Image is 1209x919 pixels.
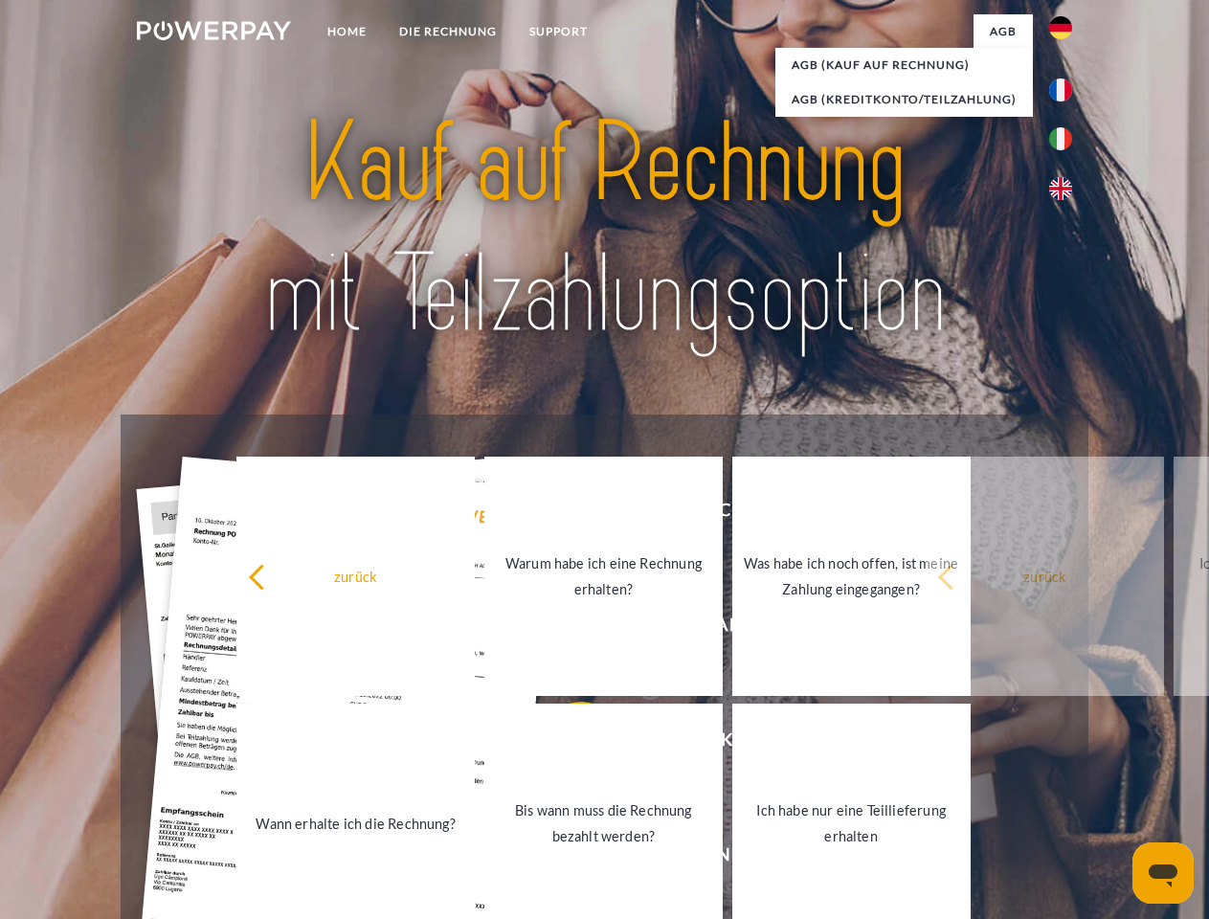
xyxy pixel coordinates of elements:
[1132,842,1194,904] iframe: Schaltfläche zum Öffnen des Messaging-Fensters
[183,92,1026,367] img: title-powerpay_de.svg
[137,21,291,40] img: logo-powerpay-white.svg
[775,48,1033,82] a: AGB (Kauf auf Rechnung)
[311,14,383,49] a: Home
[744,550,959,602] div: Was habe ich noch offen, ist meine Zahlung eingegangen?
[937,563,1153,589] div: zurück
[1049,78,1072,101] img: fr
[496,550,711,602] div: Warum habe ich eine Rechnung erhalten?
[732,457,971,696] a: Was habe ich noch offen, ist meine Zahlung eingegangen?
[248,810,463,836] div: Wann erhalte ich die Rechnung?
[248,563,463,589] div: zurück
[744,797,959,849] div: Ich habe nur eine Teillieferung erhalten
[1049,127,1072,150] img: it
[513,14,604,49] a: SUPPORT
[1049,16,1072,39] img: de
[383,14,513,49] a: DIE RECHNUNG
[1049,177,1072,200] img: en
[775,82,1033,117] a: AGB (Kreditkonto/Teilzahlung)
[496,797,711,849] div: Bis wann muss die Rechnung bezahlt werden?
[974,14,1033,49] a: agb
